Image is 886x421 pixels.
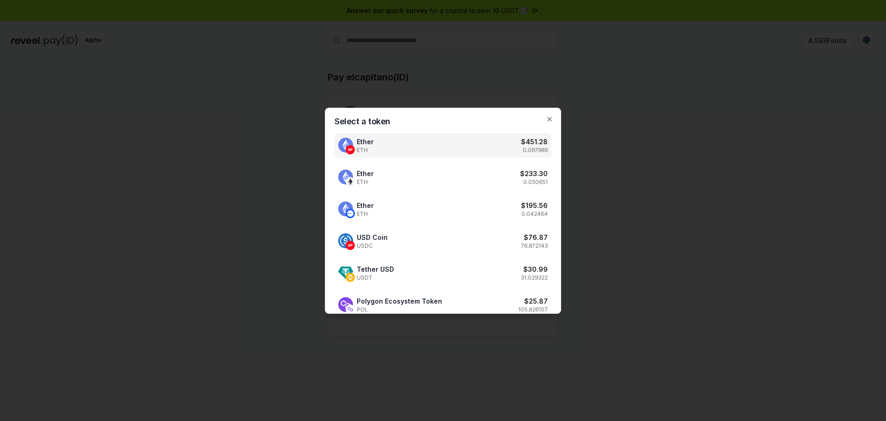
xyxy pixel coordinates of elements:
img: Ether [346,145,355,154]
span: USDC [357,242,388,250]
img: USD Coin [346,241,355,250]
p: 105.826107 [518,306,548,313]
span: Tether USD [357,264,394,274]
p: 31.029322 [521,274,548,281]
img: Ether [346,177,355,186]
p: 0.042464 [521,210,548,218]
img: Ether [338,201,353,216]
img: USD Coin [338,233,353,248]
span: USDT [357,274,394,281]
span: Ether [357,201,374,210]
img: Tether USD [338,265,353,280]
p: 76.872143 [521,242,548,250]
h3: $ 25.87 [524,296,548,306]
span: Polygon Ecosystem Token [357,296,442,306]
img: Ether [338,170,353,184]
span: POL [357,306,442,313]
h3: $ 76.87 [524,232,548,242]
span: Ether [357,169,374,178]
h3: $ 195.56 [521,201,548,210]
h3: $ 30.99 [523,264,548,274]
img: Tether USD [346,273,355,282]
span: Ether [357,137,374,146]
img: Polygon Ecosystem Token [338,297,353,312]
p: 0.050651 [523,178,548,186]
p: 0.097989 [523,146,548,154]
img: Polygon Ecosystem Token [346,305,355,314]
h2: Select a token [335,117,551,126]
img: Ether [338,138,353,153]
img: Ether [346,209,355,218]
span: USD Coin [357,232,388,242]
h3: $ 451.28 [521,137,548,146]
span: ETH [357,210,374,218]
h3: $ 233.30 [520,169,548,178]
span: ETH [357,146,374,154]
span: ETH [357,178,374,186]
